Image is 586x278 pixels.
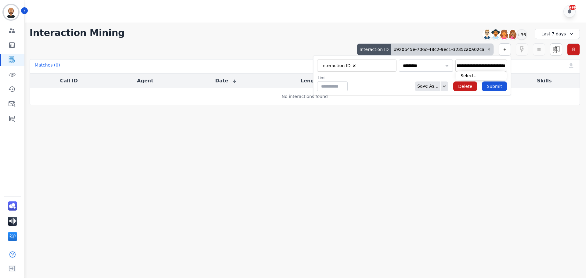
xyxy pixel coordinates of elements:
[137,77,154,85] button: Agent
[482,81,507,91] button: Submit
[453,81,477,91] button: Delete
[215,77,237,85] button: Date
[30,27,125,38] h1: Interaction Mining
[357,44,391,55] div: Interaction ID
[4,5,18,20] img: Bordered avatar
[60,77,78,85] button: Call ID
[391,44,494,55] div: b920b45e-706c-48c2-9ec1-3235ca0a02ca
[457,63,505,69] ul: selected options
[35,62,60,70] div: Matches ( 0 )
[352,63,356,68] button: Remove Interaction ID
[456,71,507,80] li: Select...
[301,77,320,85] button: Length
[415,81,438,91] div: Save As...
[319,62,392,69] ul: selected options
[282,93,328,99] div: No interactions found
[537,77,552,85] button: Skills
[535,29,580,39] div: Last 7 days
[569,5,576,10] div: +99
[318,75,348,80] label: Limit
[516,29,527,40] div: +36
[320,63,359,69] li: Interaction ID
